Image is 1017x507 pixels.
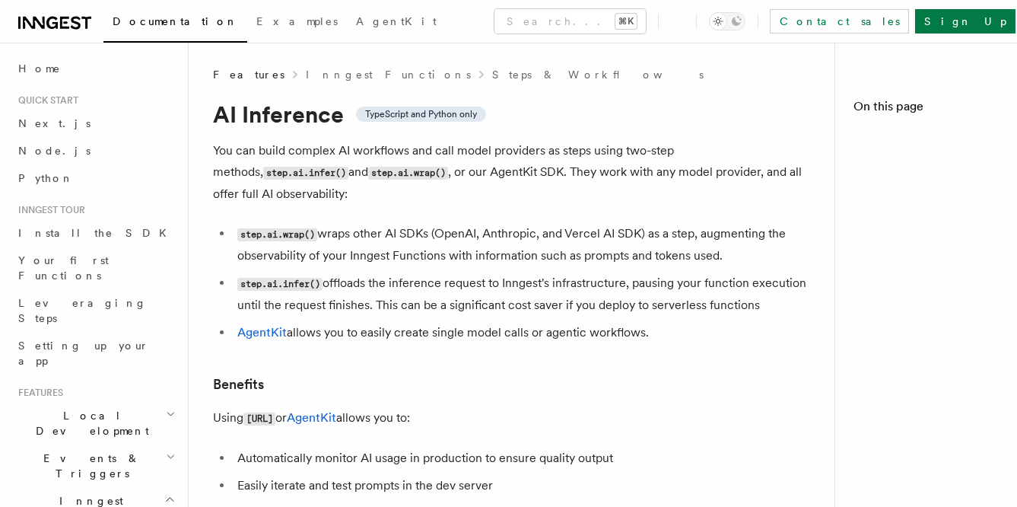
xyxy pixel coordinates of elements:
[12,402,179,445] button: Local Development
[213,67,284,82] span: Features
[256,15,338,27] span: Examples
[233,273,822,316] li: offloads the inference request to Inngest's infrastructure, pausing your function execution until...
[368,167,448,180] code: step.ai.wrap()
[915,9,1015,33] a: Sign Up
[213,140,822,205] p: You can build complex AI workflows and call model providers as steps using two-step methods, and ...
[12,387,63,399] span: Features
[12,204,85,216] span: Inngest tour
[12,408,166,438] span: Local Development
[12,137,179,164] a: Node.js
[12,247,179,289] a: Your first Functions
[237,278,323,291] code: step.ai.infer()
[12,219,179,247] a: Install the SDK
[213,407,822,429] p: Using or allows you to:
[12,164,179,192] a: Python
[113,15,238,27] span: Documentation
[18,61,61,76] span: Home
[233,448,822,469] li: Automatically monitor AI usage in production to ensure quality output
[12,94,78,107] span: Quick start
[213,100,822,128] h1: AI Inference
[12,289,179,332] a: Leveraging Steps
[770,9,909,33] a: Contact sales
[12,451,166,481] span: Events & Triggers
[287,410,336,425] a: AgentKit
[247,5,347,41] a: Examples
[213,374,264,395] a: Benefits
[18,340,149,367] span: Setting up your app
[18,145,91,157] span: Node.js
[306,67,471,82] a: Inngest Functions
[237,325,287,340] a: AgentKit
[237,228,317,241] code: step.ai.wrap()
[233,223,822,266] li: wraps other AI SDKs (OpenAI, Anthropic, and Vercel AI SDK) as a step, augmenting the observabilit...
[263,167,348,180] code: step.ai.infer()
[12,55,179,82] a: Home
[12,110,179,137] a: Next.js
[233,322,822,343] li: allows you to easily create single model calls or agentic workflows.
[18,297,147,324] span: Leveraging Steps
[347,5,446,41] a: AgentKit
[615,14,637,29] kbd: ⌘K
[103,5,247,43] a: Documentation
[18,227,176,239] span: Install the SDK
[12,332,179,375] a: Setting up your app
[12,445,179,487] button: Events & Triggers
[18,254,109,282] span: Your first Functions
[18,172,74,184] span: Python
[18,117,91,129] span: Next.js
[233,475,822,496] li: Easily iterate and test prompts in the dev server
[492,67,704,82] a: Steps & Workflows
[365,108,477,120] span: TypeScript and Python only
[494,9,646,33] button: Search...⌘K
[243,413,275,426] code: [URL]
[356,15,437,27] span: AgentKit
[853,97,999,122] h4: On this page
[709,12,745,30] button: Toggle dark mode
